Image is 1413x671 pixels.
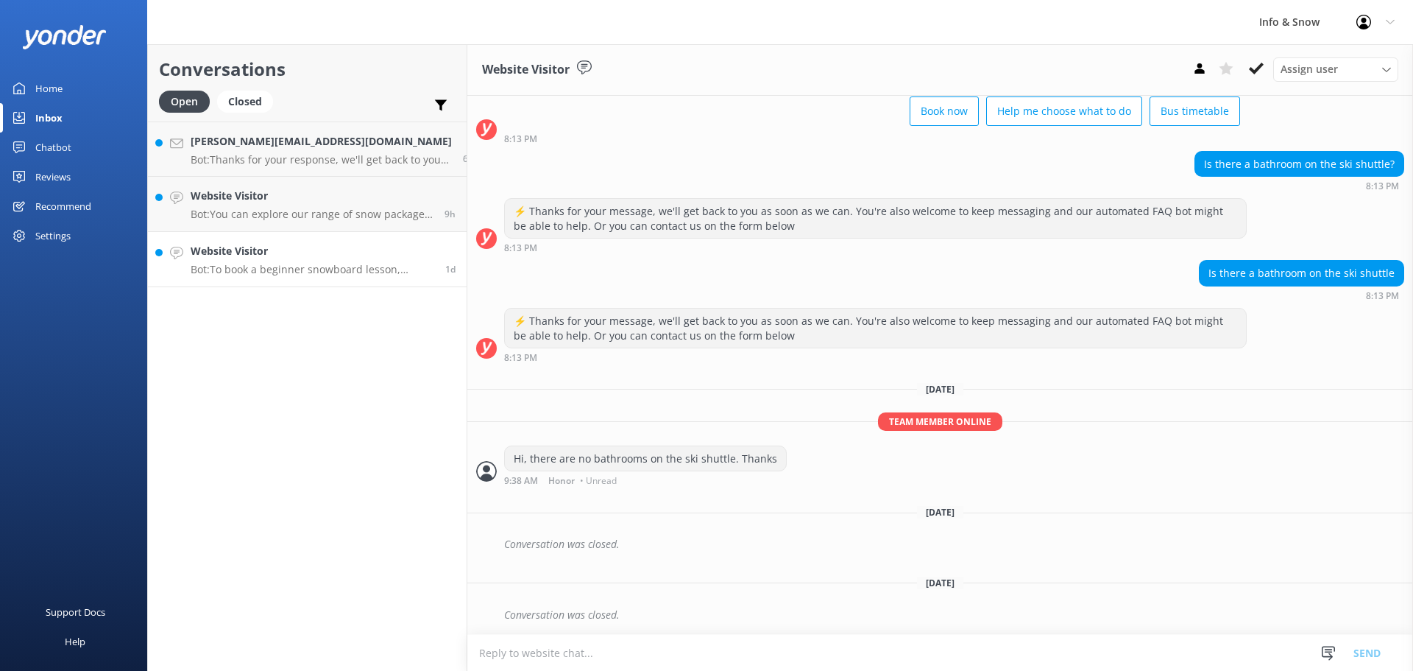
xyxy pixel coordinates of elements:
div: Assign User [1273,57,1398,81]
div: Apr 24 2025 09:38am (UTC +12:00) Pacific/Auckland [504,475,787,485]
strong: 8:13 PM [504,135,537,144]
span: Honor [548,477,575,485]
span: • Unread [580,477,617,485]
a: Website VisitorBot:To book a beginner snowboard lesson, please send an email to [EMAIL_ADDRESS][D... [148,232,467,287]
span: Sep 14 2025 06:24pm (UTC +12:00) Pacific/Auckland [445,263,456,275]
span: Assign user [1281,61,1338,77]
h4: Website Visitor [191,243,434,259]
span: Sep 15 2025 11:33pm (UTC +12:00) Pacific/Auckland [463,152,474,165]
span: Sep 15 2025 08:55pm (UTC +12:00) Pacific/Auckland [445,208,456,220]
strong: 8:13 PM [504,354,537,362]
a: Closed [217,93,280,109]
div: Conversation was closed. [504,603,1404,628]
span: [DATE] [917,506,963,519]
h4: [PERSON_NAME][EMAIL_ADDRESS][DOMAIN_NAME] [191,133,452,150]
span: Team member online [878,412,1002,431]
div: Apr 23 2025 08:13pm (UTC +12:00) Pacific/Auckland [504,133,1240,144]
div: Is there a bathroom on the ski shuttle [1200,261,1403,286]
div: 2025-06-22T06:06:26.452 [476,603,1404,628]
img: yonder-white-logo.png [22,25,107,49]
h2: Conversations [159,55,456,83]
strong: 8:13 PM [1366,292,1399,301]
h3: Website Visitor [482,60,570,80]
div: Settings [35,221,71,250]
div: 2025-04-27T21:43:14.692 [476,532,1404,557]
div: Recommend [35,192,91,221]
div: Hi, there are no bathrooms on the ski shuttle. Thanks [505,446,786,471]
div: Apr 23 2025 08:13pm (UTC +12:00) Pacific/Auckland [1194,180,1404,191]
button: Book now [910,96,979,126]
a: [PERSON_NAME][EMAIL_ADDRESS][DOMAIN_NAME]Bot:Thanks for your response, we'll get back to you as s... [148,122,467,177]
p: Bot: You can explore our range of snow packages, which include options for first-timers, at [URL]... [191,208,433,221]
span: [DATE] [917,383,963,396]
div: Apr 23 2025 08:13pm (UTC +12:00) Pacific/Auckland [504,242,1247,253]
strong: 9:38 AM [504,477,538,485]
div: ⚡ Thanks for your message, we'll get back to you as soon as we can. You're also welcome to keep m... [505,199,1246,238]
a: Open [159,93,217,109]
div: Apr 23 2025 08:13pm (UTC +12:00) Pacific/Auckland [504,352,1247,362]
strong: 8:13 PM [504,244,537,253]
div: Help [65,627,85,656]
div: Conversation was closed. [504,532,1404,557]
button: Help me choose what to do [986,96,1142,126]
div: Closed [217,91,273,113]
a: Website VisitorBot:You can explore our range of snow packages, which include options for first-ti... [148,177,467,232]
p: Bot: To book a beginner snowboard lesson, please send an email to [EMAIL_ADDRESS][DOMAIN_NAME] wi... [191,263,434,276]
div: Is there a bathroom on the ski shuttle? [1195,152,1403,177]
strong: 8:13 PM [1366,182,1399,191]
div: Support Docs [46,597,105,627]
div: Reviews [35,162,71,192]
p: Bot: Thanks for your response, we'll get back to you as soon as we can during opening hours. [191,153,452,166]
div: Apr 23 2025 08:13pm (UTC +12:00) Pacific/Auckland [1199,290,1404,301]
div: ⚡ Thanks for your message, we'll get back to you as soon as we can. You're also welcome to keep m... [505,309,1246,348]
div: Inbox [35,103,63,133]
div: Home [35,74,63,103]
button: Bus timetable [1150,96,1240,126]
div: Open [159,91,210,113]
span: [DATE] [917,577,963,589]
div: Chatbot [35,133,71,162]
h4: Website Visitor [191,188,433,204]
